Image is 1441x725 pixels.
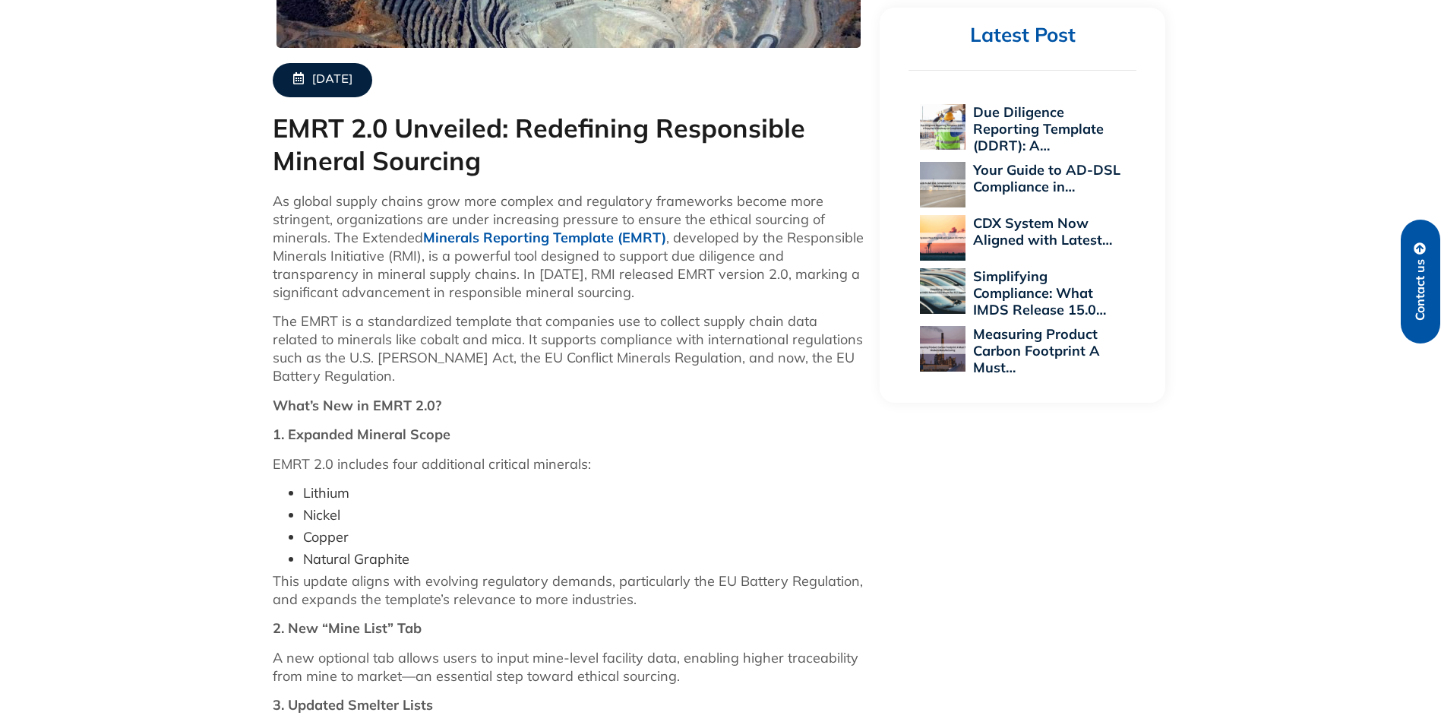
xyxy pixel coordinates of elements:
[973,214,1112,249] a: CDX System Now Aligned with Latest…
[303,484,865,502] li: Lithium
[920,326,965,372] img: Measuring Product Carbon Footprint A Must for Modern Manufacturing
[920,162,965,207] img: Your Guide to AD-DSL Compliance in the Aerospace and Defense Industry
[273,112,865,177] h1: EMRT 2.0 Unveiled: Redefining Responsible Mineral Sourcing
[273,397,441,414] strong: What’s New in EMRT 2.0?
[973,325,1100,376] a: Measuring Product Carbon Footprint A Must…
[273,312,865,385] p: The EMRT is a standardized template that companies use to collect supply chain data related to mi...
[920,268,965,314] img: Simplifying Compliance: What IMDS Release 15.0 Means for PCF Reporting
[312,72,352,88] span: [DATE]
[273,619,422,637] strong: 2. New “Mine List” Tab
[273,192,865,302] p: As global supply chains grow more complex and regulatory frameworks become more stringent, organi...
[1414,259,1427,321] span: Contact us
[303,506,865,524] li: Nickel
[973,103,1104,154] a: Due Diligence Reporting Template (DDRT): A…
[920,104,965,150] img: Due Diligence Reporting Template (DDRT): A Supplier’s Roadmap to Compliance
[303,528,865,546] li: Copper
[273,649,865,685] p: A new optional tab allows users to input mine-level facility data, enabling higher traceability f...
[1401,220,1440,344] a: Contact us
[303,550,865,568] li: Natural Graphite
[973,268,1106,318] a: Simplifying Compliance: What IMDS Release 15.0…
[909,23,1136,48] h2: Latest Post
[273,696,433,714] strong: 3. Updated Smelter Lists
[273,426,450,443] strong: 1. Expanded Mineral Scope
[273,63,372,97] a: [DATE]
[273,455,865,473] p: EMRT 2.0 includes four additional critical minerals:
[973,161,1120,195] a: Your Guide to AD-DSL Compliance in…
[273,572,865,609] p: This update aligns with evolving regulatory demands, particularly the EU Battery Regulation, and ...
[423,229,666,246] a: Minerals Reporting Template (EMRT)
[920,215,965,261] img: CDX System Now Aligned with Latest EU POPs Rules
